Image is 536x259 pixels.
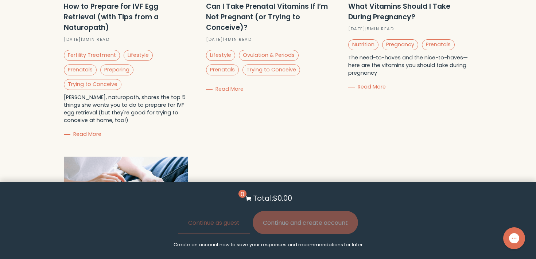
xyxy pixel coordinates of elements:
a: Preparing [100,64,133,75]
a: Prenatals [206,64,239,75]
a: Trying to Conceive [64,79,121,90]
p: [PERSON_NAME], naturopath, shares the top 5 things she wants you to do to prepare for IVF egg ret... [64,94,188,124]
p: Total: $0.00 [253,193,292,204]
span: Read More [73,130,101,138]
button: Continue as guest [178,211,250,234]
div: [DATE] | 5 min read [348,26,472,32]
img: Shop the best Black Friday deals [64,157,188,248]
a: Read More [206,85,244,93]
a: Lifestyle [206,50,235,61]
a: Read More [64,130,101,138]
a: Nutrition [348,39,378,50]
a: Trying to Conceive [242,64,300,75]
strong: How to Prepare for IVF Egg Retrieval (with Tips from a Naturopath) [64,1,159,32]
span: 0 [238,190,246,198]
iframe: Gorgias live chat messenger [500,225,529,252]
span: Read More [215,85,244,93]
a: Prenatals [422,39,455,50]
button: Continue and create account [253,211,358,234]
p: Create an account now to save your responses and recommendations for later [174,242,363,248]
p: The need-to-haves and the nice-to-haves—here are the vitamins you should take during pregnancy [348,54,472,77]
div: [DATE] | 3 min read [64,36,188,43]
a: Prenatals [64,64,97,75]
span: Read More [358,83,386,90]
strong: What Vitamins Should I Take During Pregnancy? [348,1,450,22]
div: [DATE] | 4 min read [206,36,330,43]
a: Ovulation & Periods [239,50,299,61]
a: Read More [348,83,386,90]
strong: Can I Take Prenatal Vitamins If I’m Not Pregnant (or Trying to Conceive)? [206,1,328,32]
a: Pregnancy [382,39,418,50]
a: Lifestyle [124,50,153,61]
a: Fertility Treatment [64,50,120,61]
